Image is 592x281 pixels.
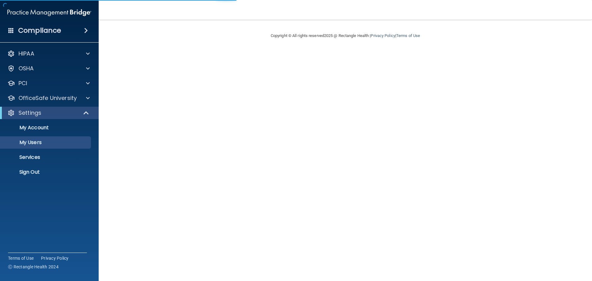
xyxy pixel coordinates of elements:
[7,94,90,102] a: OfficeSafe University
[396,33,420,38] a: Terms of Use
[41,255,69,261] a: Privacy Policy
[4,139,88,146] p: My Users
[4,154,88,160] p: Services
[7,109,89,117] a: Settings
[18,50,34,57] p: HIPAA
[233,26,458,46] div: Copyright © All rights reserved 2025 @ Rectangle Health | |
[18,80,27,87] p: PCI
[18,94,77,102] p: OfficeSafe University
[7,50,90,57] a: HIPAA
[18,26,61,35] h4: Compliance
[7,6,91,19] img: PMB logo
[4,169,88,175] p: Sign Out
[371,33,395,38] a: Privacy Policy
[8,264,59,270] span: Ⓒ Rectangle Health 2024
[8,255,34,261] a: Terms of Use
[4,125,88,131] p: My Account
[18,109,41,117] p: Settings
[7,80,90,87] a: PCI
[18,65,34,72] p: OSHA
[7,65,90,72] a: OSHA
